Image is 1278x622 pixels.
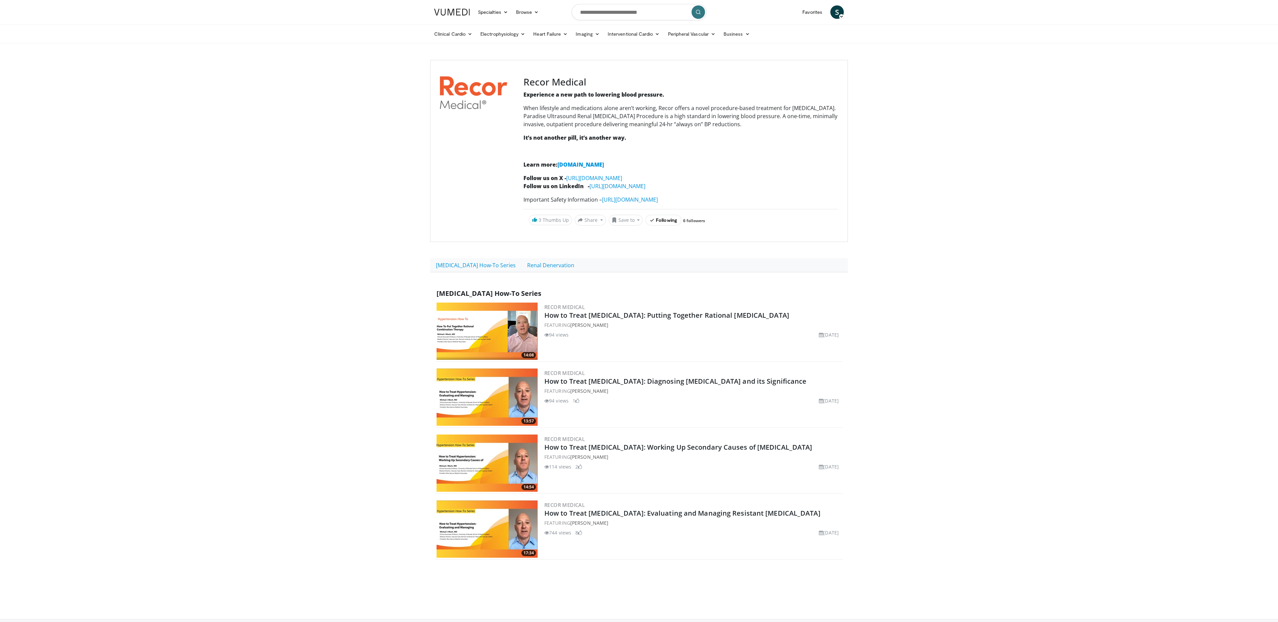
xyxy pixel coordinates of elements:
a: 14:08 [437,303,538,360]
span: [MEDICAL_DATA] How-To Series [437,289,541,298]
strong: Follow us on LinkedIn - [523,182,589,190]
li: 1 [573,397,579,404]
a: Recor Medical [544,502,585,508]
span: 3 [539,217,541,223]
span: 14:54 [521,484,536,490]
strong: Follow us on X - [523,174,566,182]
a: Browse [512,5,543,19]
a: [PERSON_NAME] [570,454,608,460]
li: 2 [575,463,582,470]
p: Important Safety Information – [523,196,838,204]
button: Save to [609,215,643,226]
img: 5ca00d86-64b6-43d7-b219-4fe40f4d8433.jpg.300x170_q85_crop-smart_upscale.jpg [437,435,538,492]
div: FEATURING [544,519,841,526]
span: 17:34 [521,550,536,556]
a: [DOMAIN_NAME] [557,161,604,168]
span: When lifestyle and medications alone aren’t working, Recor offers a novel procedure-based treatme... [523,104,837,128]
li: [DATE] [819,463,839,470]
button: Share [575,215,606,226]
a: Clinical Cardio [430,27,476,41]
div: FEATURING [544,387,841,394]
a: How to Treat [MEDICAL_DATA]: Evaluating and Managing Resistant [MEDICAL_DATA] [544,509,821,518]
a: Recor Medical [544,370,585,376]
a: Electrophysiology [476,27,529,41]
a: Heart Failure [529,27,572,41]
a: 17:34 [437,500,538,558]
a: [PERSON_NAME] [570,322,608,328]
a: Interventional Cardio [604,27,664,41]
a: Business [720,27,754,41]
strong: Learn more: [523,161,557,168]
strong: It’s not another pill, it’s another way. [523,134,626,141]
li: [DATE] [819,331,839,338]
li: [DATE] [819,529,839,536]
input: Search topics, interventions [572,4,706,20]
li: 744 views [544,529,571,536]
img: VuMedi Logo [434,9,470,15]
li: 94 views [544,331,569,338]
a: [PERSON_NAME] [570,520,608,526]
a: Recor Medical [544,436,585,442]
a: Specialties [474,5,512,19]
h3: Recor Medical [523,76,838,88]
a: Favorites [798,5,826,19]
li: [DATE] [819,397,839,404]
img: 10cbd22e-c1e6-49ff-b90e-4507a8859fc1.jpg.300x170_q85_crop-smart_upscale.jpg [437,500,538,558]
a: Peripheral Vascular [664,27,720,41]
div: FEATURING [544,453,841,460]
button: Following [645,215,681,226]
span: 13:57 [521,418,536,424]
a: [URL][DOMAIN_NAME] [589,182,645,190]
a: 13:57 [437,369,538,426]
li: 114 views [544,463,571,470]
a: [MEDICAL_DATA] How-To Series [430,258,521,272]
a: How to Treat [MEDICAL_DATA]: Working Up Secondary Causes of [MEDICAL_DATA] [544,443,812,452]
li: 8 [575,529,582,536]
a: [PERSON_NAME] [570,388,608,394]
a: 3 Thumbs Up [529,215,572,225]
a: Imaging [572,27,604,41]
a: 14:54 [437,435,538,492]
strong: Experience a new path to lowering blood pressure. [523,91,664,98]
img: aa0c1c4c-505f-4390-be68-90f38cd57539.png.300x170_q85_crop-smart_upscale.png [437,303,538,360]
li: 94 views [544,397,569,404]
div: FEATURING [544,321,841,329]
a: Recor Medical [544,304,585,310]
img: 6e35119b-2341-4763-b4bf-2ef279db8784.jpg.300x170_q85_crop-smart_upscale.jpg [437,369,538,426]
a: How to Treat [MEDICAL_DATA]: Putting Together Rational [MEDICAL_DATA] [544,311,789,320]
span: 14:08 [521,352,536,358]
a: Renal Denervation [521,258,580,272]
a: 6 followers [683,218,705,223]
a: [URL][DOMAIN_NAME] [566,174,622,182]
a: [URL][DOMAIN_NAME] [602,196,658,203]
a: How to Treat [MEDICAL_DATA]: Diagnosing [MEDICAL_DATA] and its Significance [544,377,807,386]
a: S [830,5,844,19]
